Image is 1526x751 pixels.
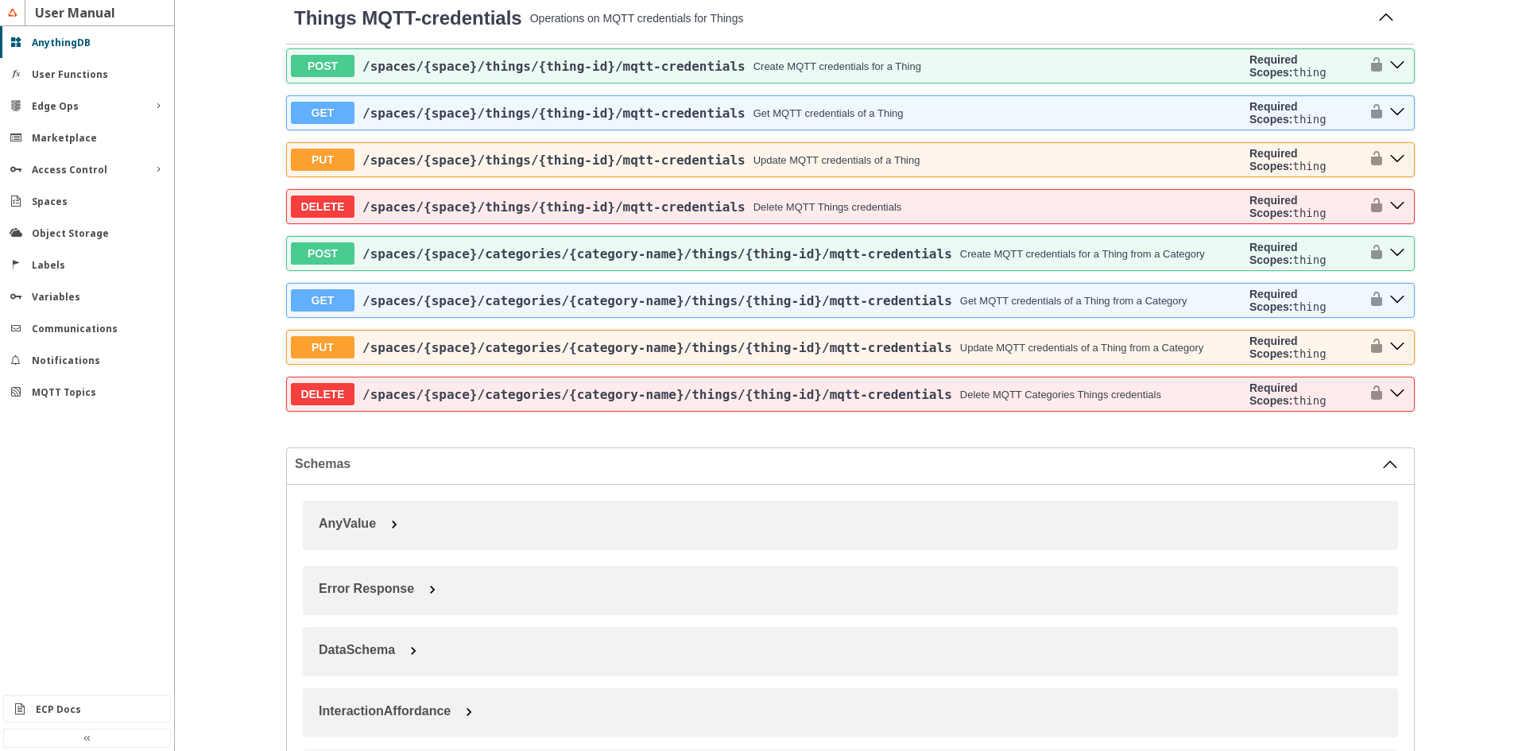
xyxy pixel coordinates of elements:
[1385,56,1410,76] button: post ​/spaces​/{space}​/things​/{thing-id}​/mqtt-credentials
[291,195,354,218] span: DELETE
[1292,394,1326,407] code: thing
[291,383,354,405] span: DELETE
[362,59,746,74] span: /spaces /{space} /things /{thing-id} /mqtt-credentials
[1292,254,1326,266] code: thing
[362,199,746,215] span: /spaces /{space} /things /{thing-id} /mqtt-credentials
[319,517,376,530] span: AnyValue
[1249,100,1298,126] b: Required Scopes:
[960,342,1204,354] div: Update MQTT credentials of a Thing from a Category
[362,106,746,121] a: /spaces/{space}/things/{thing-id}/mqtt-credentials
[291,102,1243,124] button: GET/spaces/{space}/things/{thing-id}/mqtt-credentialsGet MQTT credentials of a Thing
[1361,381,1385,407] button: authorization button unlocked
[362,59,746,74] a: /spaces/{space}/things/{thing-id}/mqtt-credentials
[291,102,354,124] span: GET
[362,153,746,168] a: /spaces/{space}/things/{thing-id}/mqtt-credentials
[311,509,1406,539] button: AnyValue
[1292,66,1326,79] code: thing
[1292,347,1326,360] code: thing
[1249,241,1298,266] b: Required Scopes:
[753,201,902,213] div: Delete MQTT Things credentials
[291,242,354,265] span: POST
[530,12,1365,25] p: Operations on MQTT credentials for Things
[362,153,746,168] span: /spaces /{space} /things /{thing-id} /mqtt-credentials
[291,289,1243,312] button: GET/spaces/{space}/categories/{category-name}/things/{thing-id}/mqtt-credentialsGet MQTT credenti...
[295,456,1398,472] button: Schemas
[1361,147,1385,172] button: authorization button unlocked
[1292,207,1326,219] code: thing
[1373,6,1399,30] button: Collapse operation
[291,383,1243,405] button: DELETE/spaces/{space}/categories/{category-name}/things/{thing-id}/mqtt-credentialsDelete MQTT Ca...
[311,635,1406,665] button: DataSchema
[362,387,952,402] a: /spaces/{space}/categories/{category-name}/things/{thing-id}/mqtt-credentials
[1385,384,1410,405] button: delete ​/spaces​/{space}​/categories​/{category-name}​/things​/{thing-id}​/mqtt-credentials
[1249,147,1298,172] b: Required Scopes:
[311,574,1406,604] button: Error Response
[1361,100,1385,126] button: authorization button unlocked
[291,336,354,358] span: PUT
[362,199,746,215] a: /spaces/{space}/things/{thing-id}/mqtt-credentials
[1385,337,1410,358] button: put ​/spaces​/{space}​/categories​/{category-name}​/things​/{thing-id}​/mqtt-credentials
[753,60,921,72] div: Create MQTT credentials for a Thing
[362,293,952,308] a: /spaces/{space}/categories/{category-name}/things/{thing-id}/mqtt-credentials
[291,55,354,77] span: POST
[1292,160,1326,172] code: thing
[960,248,1205,260] div: Create MQTT credentials for a Thing from a Category
[960,389,1161,401] div: Delete MQTT Categories Things credentials
[1385,149,1410,170] button: put ​/spaces​/{space}​/things​/{thing-id}​/mqtt-credentials
[291,336,1243,358] button: PUT/spaces/{space}/categories/{category-name}/things/{thing-id}/mqtt-credentialsUpdate MQTT crede...
[291,149,1243,171] button: PUT/spaces/{space}/things/{thing-id}/mqtt-credentialsUpdate MQTT credentials of a Thing
[1249,381,1298,407] b: Required Scopes:
[1249,194,1298,219] b: Required Scopes:
[960,295,1187,307] div: Get MQTT credentials of a Thing from a Category
[753,154,920,166] div: Update MQTT credentials of a Thing
[362,246,952,261] span: /spaces /{space} /categories /{category-name} /things /{thing-id} /mqtt-credentials
[319,643,395,656] span: DataSchema
[291,55,1243,77] button: POST/spaces/{space}/things/{thing-id}/mqtt-credentialsCreate MQTT credentials for a Thing
[291,242,1243,265] button: POST/spaces/{space}/categories/{category-name}/things/{thing-id}/mqtt-credentialsCreate MQTT cred...
[1249,288,1298,313] b: Required Scopes:
[1361,194,1385,219] button: authorization button unlocked
[295,457,1382,471] span: Schemas
[1361,241,1385,266] button: authorization button unlocked
[291,195,1243,218] button: DELETE/spaces/{space}/things/{thing-id}/mqtt-credentialsDelete MQTT Things credentials
[1249,53,1298,79] b: Required Scopes:
[362,293,952,308] span: /spaces /{space} /categories /{category-name} /things /{thing-id} /mqtt-credentials
[1385,243,1410,264] button: post ​/spaces​/{space}​/categories​/{category-name}​/things​/{thing-id}​/mqtt-credentials
[319,582,414,595] span: Error Response
[1361,288,1385,313] button: authorization button unlocked
[362,340,952,355] span: /spaces /{space} /categories /{category-name} /things /{thing-id} /mqtt-credentials
[362,106,746,121] span: /spaces /{space} /things /{thing-id} /mqtt-credentials
[1385,196,1410,217] button: delete ​/spaces​/{space}​/things​/{thing-id}​/mqtt-credentials
[753,107,904,119] div: Get MQTT credentials of a Thing
[362,340,952,355] a: /spaces/{space}/categories/{category-name}/things/{thing-id}/mqtt-credentials
[291,289,354,312] span: GET
[1292,300,1326,313] code: thing
[1361,53,1385,79] button: authorization button unlocked
[319,704,451,718] span: InteractionAffordance
[1385,290,1410,311] button: get ​/spaces​/{space}​/categories​/{category-name}​/things​/{thing-id}​/mqtt-credentials
[1385,103,1410,123] button: get ​/spaces​/{space}​/things​/{thing-id}​/mqtt-credentials
[291,149,354,171] span: PUT
[294,7,522,29] a: Things MQTT-credentials
[1249,335,1298,360] b: Required Scopes:
[311,696,1406,726] button: InteractionAffordance
[362,246,952,261] a: /spaces/{space}/categories/{category-name}/things/{thing-id}/mqtt-credentials
[362,387,952,402] span: /spaces /{space} /categories /{category-name} /things /{thing-id} /mqtt-credentials
[1292,113,1326,126] code: thing
[1361,335,1385,360] button: authorization button unlocked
